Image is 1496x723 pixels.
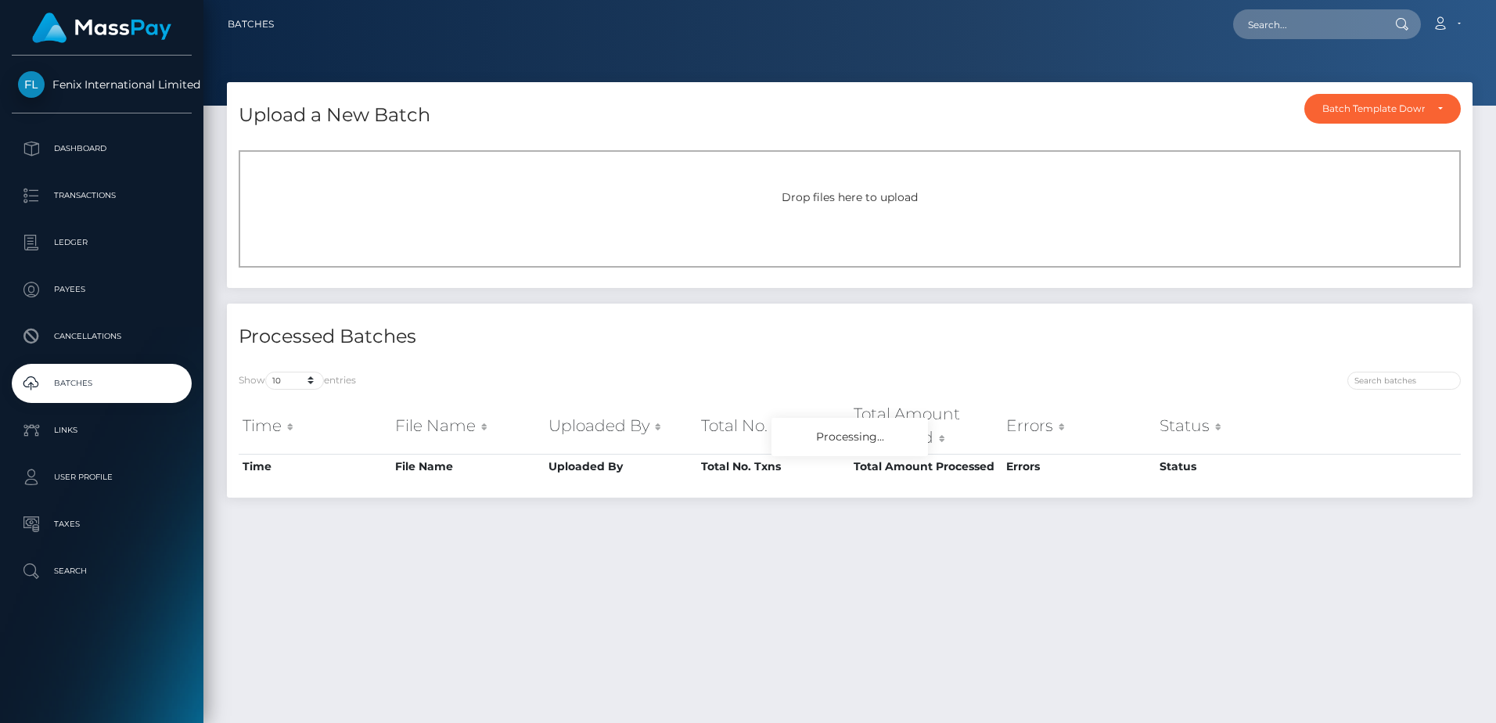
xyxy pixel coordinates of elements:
label: Show entries [239,372,356,390]
th: Status [1156,398,1308,454]
p: Search [18,559,185,583]
a: Payees [12,270,192,309]
a: Search [12,552,192,591]
p: Cancellations [18,325,185,348]
th: Errors [1002,398,1155,454]
th: Uploaded By [545,398,697,454]
button: Batch Template Download [1304,94,1461,124]
th: Total No. Txns [697,454,850,479]
p: Taxes [18,513,185,536]
a: Batches [228,8,274,41]
th: Time [239,454,391,479]
select: Showentries [265,372,324,390]
a: Batches [12,364,192,403]
th: Status [1156,454,1308,479]
p: Payees [18,278,185,301]
p: User Profile [18,466,185,489]
input: Search batches [1347,372,1461,390]
th: Errors [1002,454,1155,479]
p: Ledger [18,231,185,254]
img: Fenix International Limited [18,71,45,98]
p: Links [18,419,185,442]
p: Dashboard [18,137,185,160]
span: Drop files here to upload [782,190,918,204]
p: Batches [18,372,185,395]
th: Time [239,398,391,454]
th: File Name [391,454,544,479]
th: Total Amount Processed [850,398,1002,454]
div: Batch Template Download [1322,103,1425,115]
input: Search... [1233,9,1380,39]
a: Transactions [12,176,192,215]
a: Taxes [12,505,192,544]
h4: Upload a New Batch [239,102,430,129]
div: Processing... [771,418,928,456]
a: Links [12,411,192,450]
th: Total No. Txns [697,398,850,454]
a: User Profile [12,458,192,497]
h4: Processed Batches [239,323,838,351]
a: Dashboard [12,129,192,168]
img: MassPay Logo [32,13,171,43]
th: File Name [391,398,544,454]
th: Total Amount Processed [850,454,1002,479]
span: Fenix International Limited [12,77,192,92]
a: Cancellations [12,317,192,356]
a: Ledger [12,223,192,262]
p: Transactions [18,184,185,207]
th: Uploaded By [545,454,697,479]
